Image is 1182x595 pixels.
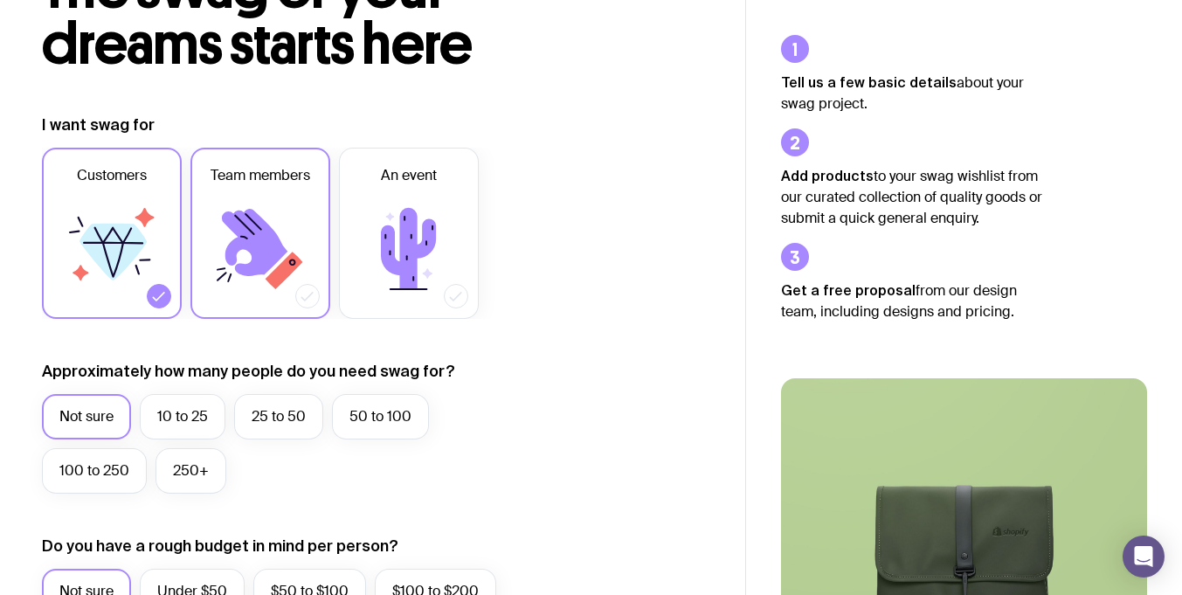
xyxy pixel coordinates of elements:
[140,394,225,439] label: 10 to 25
[781,72,1043,114] p: about your swag project.
[77,165,147,186] span: Customers
[42,448,147,494] label: 100 to 250
[156,448,226,494] label: 250+
[781,165,1043,229] p: to your swag wishlist from our curated collection of quality goods or submit a quick general enqu...
[781,282,916,298] strong: Get a free proposal
[781,74,957,90] strong: Tell us a few basic details
[42,394,131,439] label: Not sure
[781,280,1043,322] p: from our design team, including designs and pricing.
[42,361,455,382] label: Approximately how many people do you need swag for?
[781,168,874,183] strong: Add products
[332,394,429,439] label: 50 to 100
[211,165,310,186] span: Team members
[1123,536,1165,578] div: Open Intercom Messenger
[42,536,398,557] label: Do you have a rough budget in mind per person?
[381,165,437,186] span: An event
[234,394,323,439] label: 25 to 50
[42,114,155,135] label: I want swag for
